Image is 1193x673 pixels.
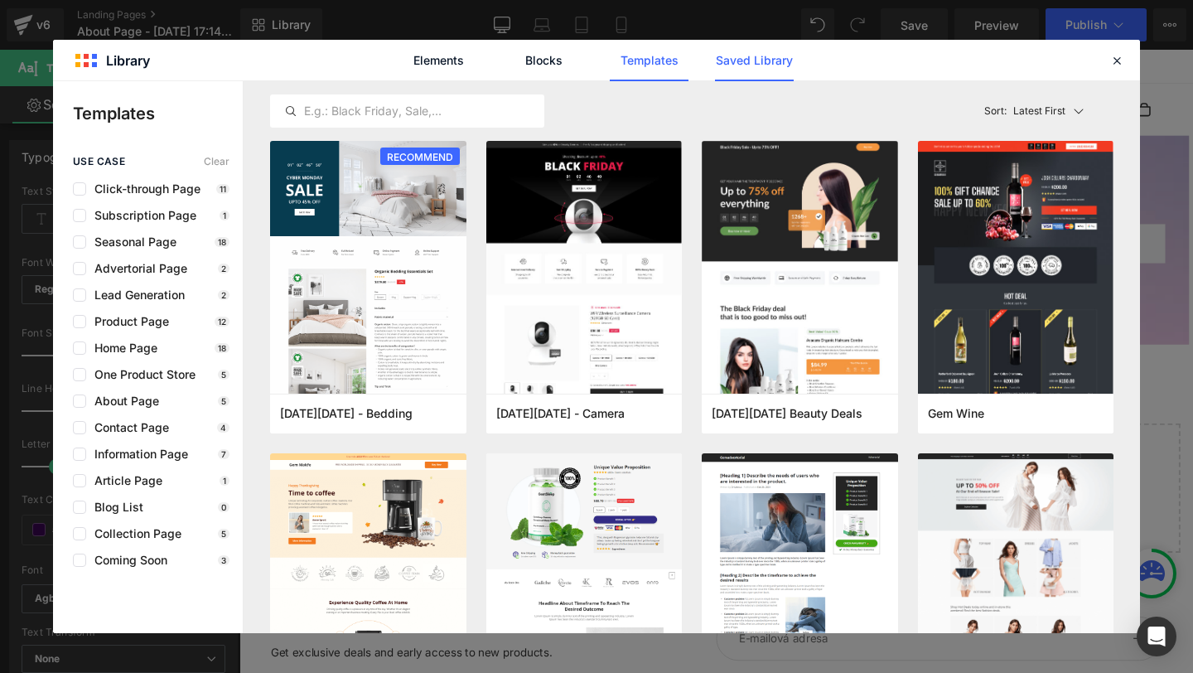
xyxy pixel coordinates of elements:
a: Home [101,35,149,91]
span: Subscription Page [86,209,196,222]
span: Black Friday Beauty Deals [712,406,862,421]
span: Cyber Monday - Bedding [280,406,413,421]
p: 0 [218,502,229,512]
p: Templates [73,101,243,126]
input: E.g.: Black Friday, Sale,... [271,101,543,121]
p: Join our email list [33,594,206,614]
p: 11 [216,184,229,194]
p: 1 [220,476,229,486]
button: Otevřít košík Celkem položek v košíku: 0 [933,45,969,81]
a: Explore Blocks [345,432,495,465]
p: FREQUENTLY ASKED QUESTIONS [17,115,986,157]
a: Saved Library [715,40,794,81]
span: Blog List [86,501,143,514]
a: Catalog [149,35,208,91]
span: Catalog [157,53,200,72]
span: Noola CZ [33,52,93,74]
p: 1 [220,211,229,220]
span: Article Page [86,474,162,487]
a: Noola CZ [33,45,93,81]
span: Click-through Page [86,182,200,196]
p: 7 [218,449,229,459]
p: 4 [217,423,229,433]
p: 5 [218,370,229,380]
p: 5 [218,529,229,539]
a: Elements [399,40,478,81]
span: Seasonal Page [86,235,176,249]
p: 2 [218,290,229,300]
p: 5 [218,396,229,406]
a: Templates [610,40,688,81]
p: 12 [215,317,229,327]
p: or Drag & Drop elements from left sidebar [40,478,963,490]
button: Latest FirstSort:Latest First [978,94,1114,128]
a: Blocks [505,40,583,81]
p: Welcome to our store [220,12,783,22]
span: Home Page [86,341,157,355]
button: Otevřít nabídku účtu [896,45,933,81]
input: E-mailová adresa [501,596,969,642]
p: 18 [215,237,229,247]
a: Add Single Section [508,432,657,465]
button: Zaregistrovat se [930,603,962,635]
span: Sort: [984,105,1007,117]
span: Lead Generation [86,288,185,302]
span: Coming Soon [86,554,167,567]
p: Latest First [1013,104,1065,119]
p: 18 [215,343,229,353]
span: Clear [204,156,229,167]
span: Advertorial Page [86,262,187,275]
span: Contact [216,53,259,72]
span: One Product Store [86,368,196,381]
span: Contact Page [86,421,169,434]
span: Product Page [86,315,169,328]
span: RECOMMEND [380,148,460,167]
button: Otevřít vyhledávání [862,45,898,81]
p: Get exclusive deals and early access to new products. [33,624,329,642]
span: use case [73,156,125,167]
div: Open Intercom Messenger [1137,617,1176,656]
span: Collection Page [86,527,181,540]
span: About Page [86,395,159,408]
span: Black Friday - Camera [496,406,625,421]
span: Home [109,53,141,72]
span: Gem Wine [928,406,984,421]
p: 2 [218,264,229,274]
p: 3 [218,555,229,565]
span: Information Page [86,448,188,461]
a: Contact [208,35,268,91]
